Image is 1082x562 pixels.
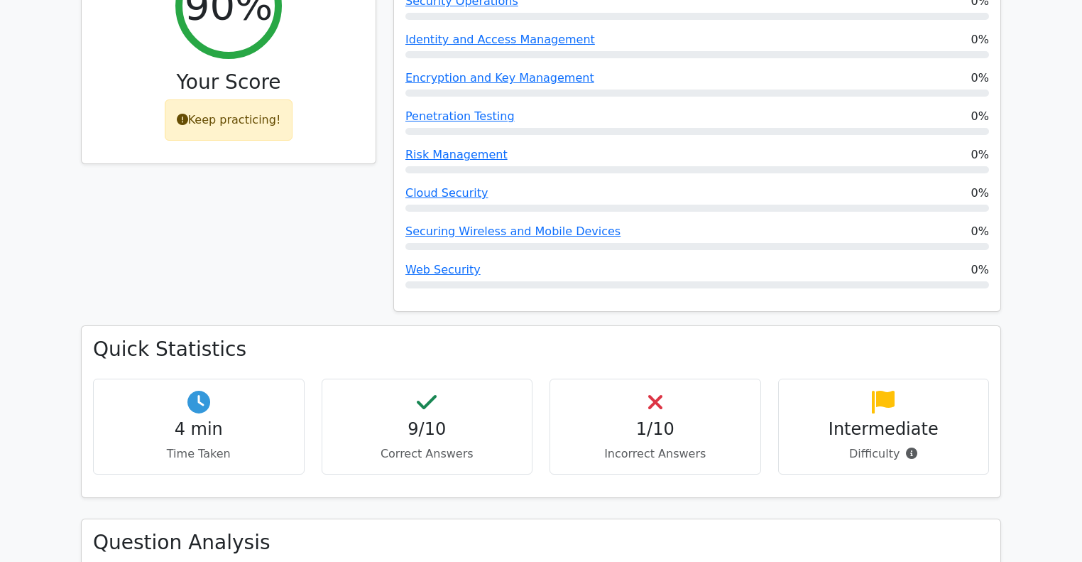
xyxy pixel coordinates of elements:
[405,33,595,46] a: Identity and Access Management
[971,70,989,87] span: 0%
[93,531,989,555] h3: Question Analysis
[971,261,989,279] span: 0%
[334,445,521,463] p: Correct Answers
[562,445,749,463] p: Incorrect Answers
[405,263,481,276] a: Web Security
[971,185,989,202] span: 0%
[971,223,989,240] span: 0%
[93,337,989,362] h3: Quick Statistics
[93,70,364,94] h3: Your Score
[971,146,989,163] span: 0%
[165,99,293,141] div: Keep practicing!
[334,419,521,440] h4: 9/10
[405,109,515,123] a: Penetration Testing
[971,108,989,125] span: 0%
[790,419,978,440] h4: Intermediate
[105,419,293,440] h4: 4 min
[105,445,293,463] p: Time Taken
[405,148,508,161] a: Risk Management
[405,225,621,238] a: Securing Wireless and Mobile Devices
[790,445,978,463] p: Difficulty
[562,419,749,440] h4: 1/10
[405,71,594,85] a: Encryption and Key Management
[405,186,488,200] a: Cloud Security
[971,31,989,48] span: 0%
